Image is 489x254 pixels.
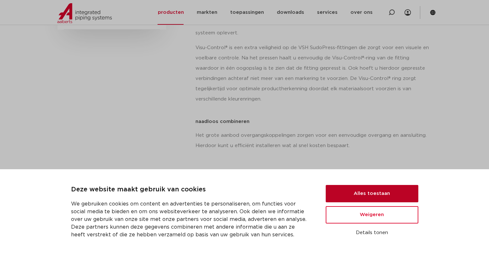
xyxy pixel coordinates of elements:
[195,130,432,151] p: Het grote aanbod overgangskoppelingen zorgen voor een eenvoudige overgang en aansluiting. Hierdoo...
[326,227,418,238] button: Details tonen
[326,185,418,202] button: Alles toestaan
[71,185,310,195] p: Deze website maakt gebruik van cookies
[71,200,310,239] p: We gebruiken cookies om content en advertenties te personaliseren, om functies voor social media ...
[326,206,418,223] button: Weigeren
[195,43,432,104] p: Visu-Control® is een extra veiligheid op de VSH SudoPress-fittingen die zorgt voor een visuele en...
[195,119,432,124] p: naadloos combineren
